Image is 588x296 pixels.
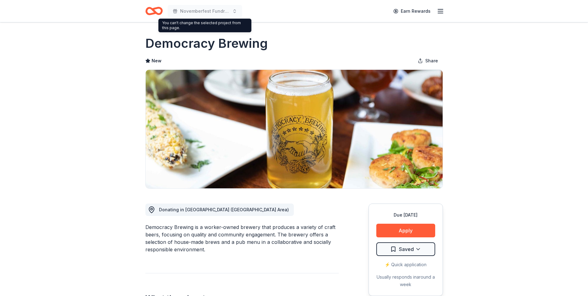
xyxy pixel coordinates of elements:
[145,223,339,253] div: Democracy Brewing is a worker-owned brewery that produces a variety of craft beers, focusing on q...
[159,207,289,212] span: Donating in [GEOGRAPHIC_DATA] ([GEOGRAPHIC_DATA] Area)
[413,55,443,67] button: Share
[168,5,242,17] button: Novemberfest Fundraiser
[425,57,438,65] span: Share
[376,224,435,237] button: Apply
[145,35,268,52] h1: Democracy Brewing
[399,245,414,253] span: Saved
[376,242,435,256] button: Saved
[180,7,230,15] span: Novemberfest Fundraiser
[145,4,163,18] a: Home
[146,70,443,188] img: Image for Democracy Brewing
[376,261,435,268] div: ⚡️ Quick application
[376,211,435,219] div: Due [DATE]
[152,57,161,65] span: New
[158,19,251,32] div: You can't change the selected project from this page.
[390,6,434,17] a: Earn Rewards
[376,273,435,288] div: Usually responds in around a week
